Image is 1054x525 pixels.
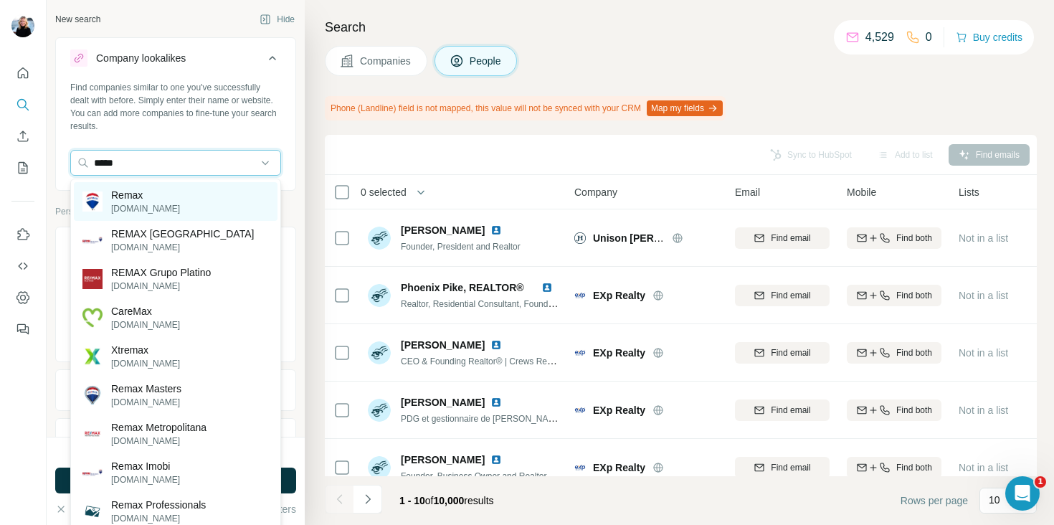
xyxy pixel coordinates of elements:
span: Find both [896,461,932,474]
img: Remax Metropolitana [82,424,103,444]
p: Remax Professionals [111,498,206,512]
p: REMAX Grupo Platino [111,265,211,280]
p: Personal information [55,205,296,218]
span: Find email [771,461,810,474]
span: Not in a list [959,405,1008,416]
span: results [399,495,494,506]
span: EXp Realty [593,403,645,417]
p: [DOMAIN_NAME] [111,241,254,254]
span: Find email [771,289,810,302]
span: Find email [771,346,810,359]
span: 1 [1035,476,1046,488]
span: Not in a list [959,462,1008,473]
span: EXp Realty [593,346,645,360]
button: Quick start [11,60,34,86]
img: Logo of EXp Realty [574,462,586,473]
button: Department [56,422,295,456]
p: Remax Metropolitana [111,420,206,435]
span: Find both [896,232,932,245]
button: Find both [847,285,941,306]
img: LinkedIn logo [541,282,553,293]
p: [DOMAIN_NAME] [111,357,180,370]
img: LinkedIn logo [490,339,502,351]
span: Companies [360,54,412,68]
img: LinkedIn logo [490,224,502,236]
button: Use Surfe on LinkedIn [11,222,34,247]
button: Feedback [11,316,34,342]
button: Find both [847,227,941,249]
img: Avatar [11,14,34,37]
span: Lists [959,185,979,199]
p: Remax [111,188,180,202]
span: of [425,495,434,506]
p: Remax Masters [111,382,181,396]
span: Find both [896,346,932,359]
button: Hide [250,9,305,30]
div: Phone (Landline) field is not mapped, this value will not be synced with your CRM [325,96,726,120]
span: Company [574,185,617,199]
span: CEO & Founding Realtor® | Crews Real Estate [401,355,581,366]
button: Find email [735,457,830,478]
p: [DOMAIN_NAME] [111,435,206,448]
button: Job title1 [56,230,295,270]
button: Enrich CSV [11,123,34,149]
p: CareMax [111,304,180,318]
p: [DOMAIN_NAME] [111,396,181,409]
button: Find email [735,227,830,249]
button: Dashboard [11,285,34,311]
img: Logo of EXp Realty [574,290,586,301]
span: Realtor, Residential Consultant, Founder, President [401,298,597,309]
button: Clear [55,502,96,516]
span: [PERSON_NAME] [401,395,485,410]
img: Logo of EXp Realty [574,405,586,416]
img: REMAX Brasil [82,230,103,250]
button: Find email [735,342,830,364]
p: [DOMAIN_NAME] [111,202,180,215]
img: Remax Masters [82,385,103,405]
span: 1 - 10 [399,495,425,506]
iframe: Intercom live chat [1005,476,1040,511]
p: [DOMAIN_NAME] [111,280,211,293]
p: [DOMAIN_NAME] [111,512,206,525]
button: Find email [735,285,830,306]
span: Find email [771,232,810,245]
button: Find both [847,457,941,478]
span: 10,000 [434,495,465,506]
span: EXp Realty [593,460,645,475]
img: Logo of EXp Realty [574,347,586,359]
p: REMAX [GEOGRAPHIC_DATA] [111,227,254,241]
img: Remax Professionals [82,501,103,521]
img: Avatar [368,399,391,422]
img: CareMax [82,308,103,328]
button: Navigate to next page [353,485,382,514]
span: 0 selected [361,185,407,199]
span: [PERSON_NAME] [401,453,485,467]
span: Not in a list [959,290,1008,301]
img: Avatar [368,284,391,307]
button: Company lookalikes [56,41,295,81]
button: Run search [55,468,296,493]
span: Find both [896,289,932,302]
img: Remax Imobi [82,463,103,483]
img: Remax [82,191,103,212]
span: Find both [896,404,932,417]
img: LinkedIn logo [490,397,502,408]
span: PDG et gestionnaire de [PERSON_NAME] Courtiers/REALTORS [401,412,649,424]
p: 10 [989,493,1000,507]
button: Find both [847,342,941,364]
img: Avatar [368,227,391,250]
button: Map my fields [647,100,723,116]
span: Email [735,185,760,199]
img: LinkedIn logo [490,454,502,465]
img: Avatar [368,341,391,364]
p: 0 [926,29,932,46]
p: 4,529 [865,29,894,46]
img: REMAX Grupo Platino [82,269,103,289]
span: [PERSON_NAME] [401,338,485,352]
span: Phoenix Pike, REALTOR® [401,282,524,293]
div: Company lookalikes [96,51,186,65]
h4: Search [325,17,1037,37]
button: Use Surfe API [11,253,34,279]
p: Xtremax [111,343,180,357]
span: EXp Realty [593,288,645,303]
